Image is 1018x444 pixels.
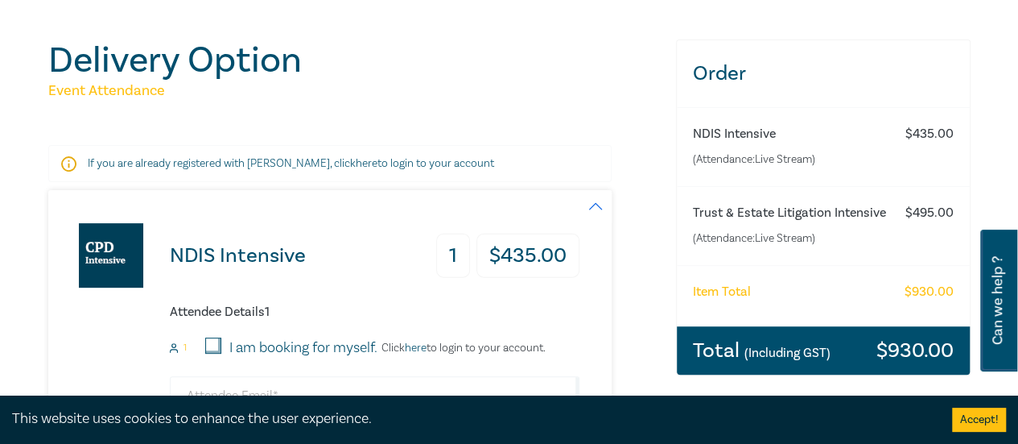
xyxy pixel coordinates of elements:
[436,234,470,278] h3: 1
[744,345,830,361] small: (Including GST)
[170,305,579,320] h6: Attendee Details 1
[990,239,1005,362] span: Can we help ?
[476,234,579,278] h3: $ 435.00
[377,342,546,355] p: Click to login to your account.
[405,341,427,355] a: here
[677,40,970,107] h3: Order
[356,156,377,171] a: here
[952,408,1006,432] button: Accept cookies
[170,376,579,415] input: Attendee Email*
[905,284,954,300] h6: $ 930.00
[183,342,187,354] small: 1
[48,81,657,101] h5: Event Attendance
[170,245,306,267] h3: NDIS Intensive
[693,205,889,221] h6: Trust & Estate Litigation Intensive
[88,156,572,172] p: If you are already registered with [PERSON_NAME], click to login to your account
[693,284,751,300] h6: Item Total
[693,230,889,247] small: (Attendance: Live Stream )
[905,205,954,221] h6: $ 495.00
[876,340,954,361] h3: $ 930.00
[905,127,954,142] h6: $ 435.00
[12,409,928,429] div: This website uses cookies to enhance the user experience.
[693,340,830,361] h3: Total
[229,338,377,359] label: I am booking for myself.
[48,39,657,81] h1: Delivery Option
[79,223,143,288] img: NDIS Intensive
[693,151,889,168] small: (Attendance: Live Stream )
[693,127,889,142] h6: NDIS Intensive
